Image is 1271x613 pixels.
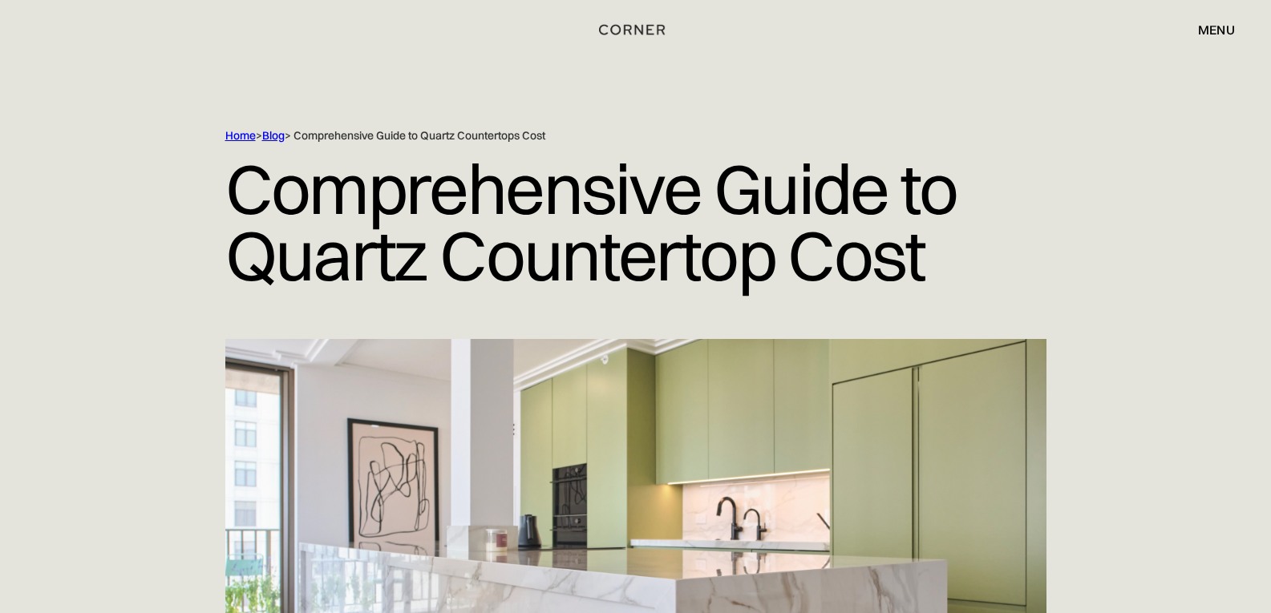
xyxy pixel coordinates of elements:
div: > > Comprehensive Guide to Quartz Countertops Cost [225,128,979,143]
div: menu [1198,23,1235,36]
a: Home [225,128,256,143]
h1: Comprehensive Guide to Quartz Countertop Cost [225,143,1046,300]
a: Blog [262,128,285,143]
a: home [589,19,682,40]
div: menu [1182,16,1235,43]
